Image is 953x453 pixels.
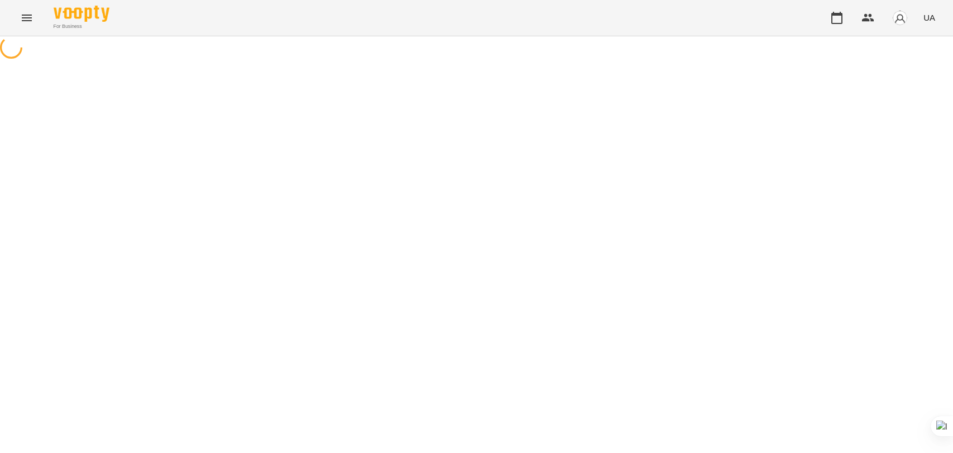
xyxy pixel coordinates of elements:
[13,4,40,31] button: Menu
[892,10,908,26] img: avatar_s.png
[54,23,109,30] span: For Business
[54,6,109,22] img: Voopty Logo
[923,12,935,23] span: UA
[919,7,940,28] button: UA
